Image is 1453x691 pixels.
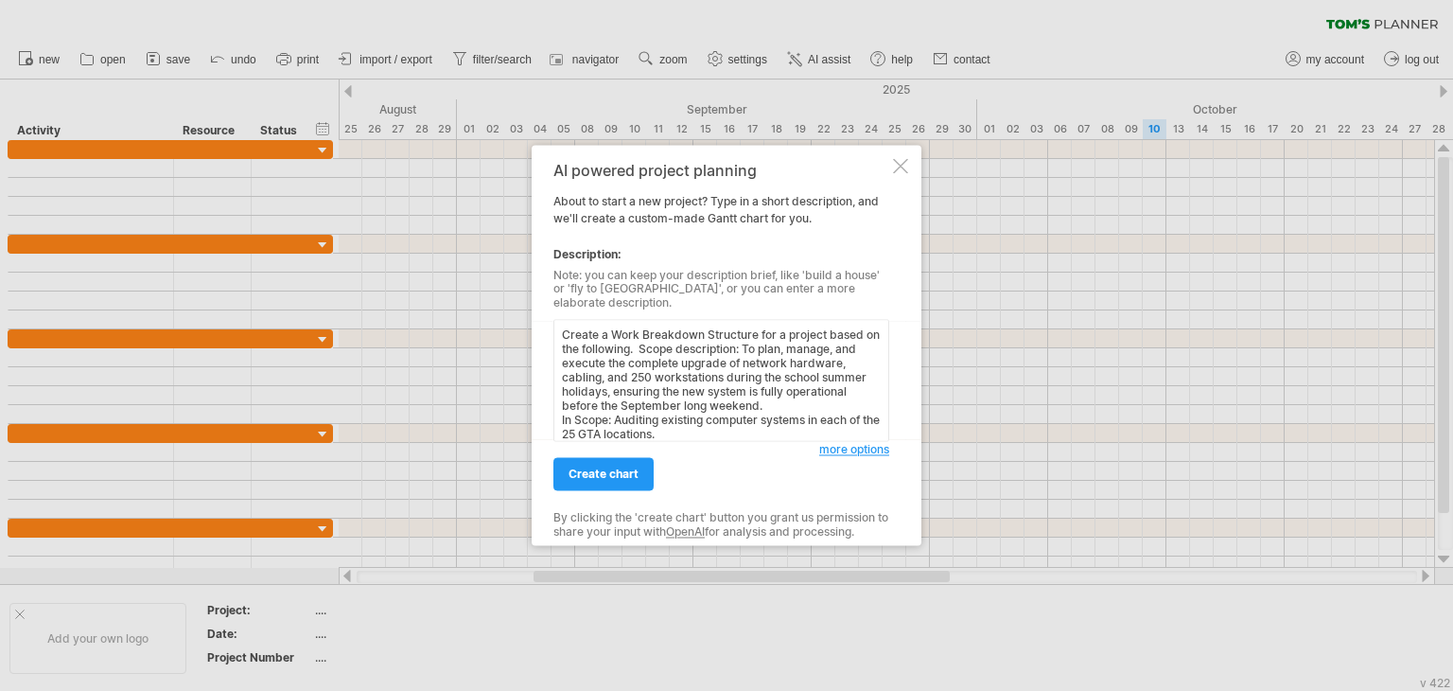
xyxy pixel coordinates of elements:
[666,524,705,539] a: OpenAI
[553,162,889,528] div: About to start a new project? Type in a short description, and we'll create a custom-made Gantt c...
[553,246,889,263] div: Description:
[569,468,639,482] span: create chart
[553,269,889,310] div: Note: you can keep your description brief, like 'build a house' or 'fly to [GEOGRAPHIC_DATA]', or...
[553,162,889,179] div: AI powered project planning
[819,442,889,459] a: more options
[819,443,889,457] span: more options
[553,512,889,540] div: By clicking the 'create chart' button you grant us permission to share your input with for analys...
[553,458,654,491] a: create chart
